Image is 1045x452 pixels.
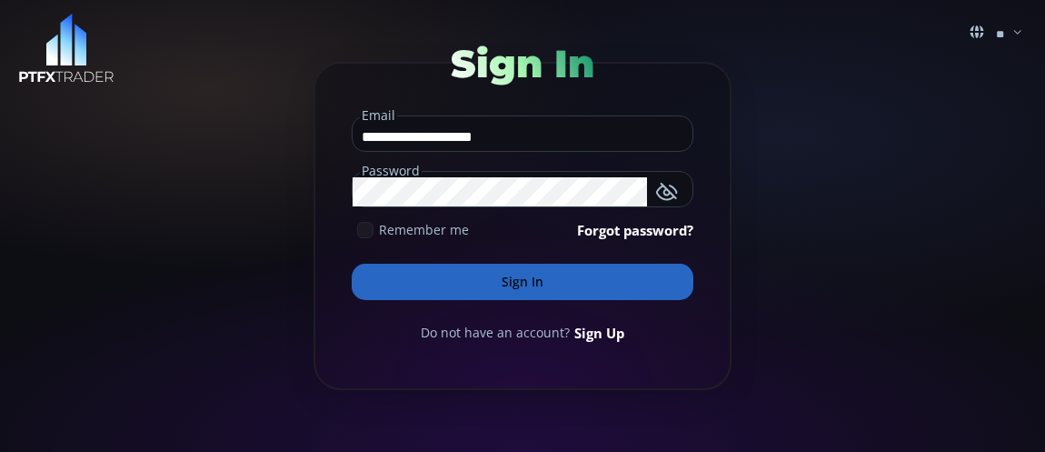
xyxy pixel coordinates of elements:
img: LOGO [18,14,114,84]
a: Forgot password? [577,220,693,240]
button: Sign In [352,264,693,300]
span: Sign In [451,40,594,87]
div: Do not have an account? [352,323,693,343]
a: Sign Up [574,323,624,343]
span: Remember me [379,220,469,239]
